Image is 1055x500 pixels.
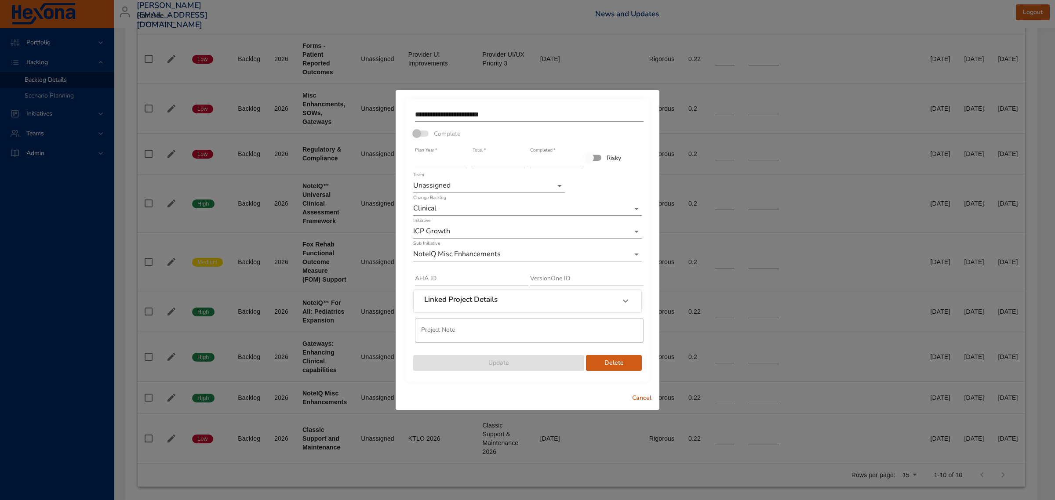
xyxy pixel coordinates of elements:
[593,358,635,369] span: Delete
[415,148,437,153] label: Plan Year
[413,202,642,216] div: Clinical
[413,225,642,239] div: ICP Growth
[413,241,440,246] label: Sub Initiative
[607,153,621,163] span: Risky
[413,196,446,200] label: Change Backlog
[628,390,656,406] button: Cancel
[473,148,486,153] label: Total
[413,218,430,223] label: Initiative
[530,148,556,153] label: Completed
[413,173,424,178] label: Team
[434,129,460,138] span: Complete
[413,247,642,261] div: NoteIQ Misc Enhancements
[413,179,565,193] div: Unassigned
[424,295,498,304] h6: Linked Project Details
[586,355,642,371] button: Delete
[414,290,641,312] div: Linked Project Details
[631,393,652,404] span: Cancel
